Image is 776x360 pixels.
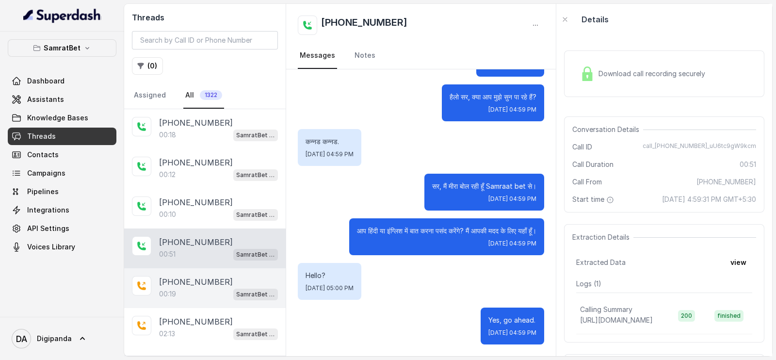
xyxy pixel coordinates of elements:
a: Knowledge Bases [8,109,116,127]
p: Details [582,14,609,25]
span: [DATE] 04:59 PM [488,329,536,337]
a: Pipelines [8,183,116,200]
a: Messages [298,43,337,69]
span: [DATE] 4:59:31 PM GMT+5:30 [662,195,756,204]
a: Integrations [8,201,116,219]
p: [PHONE_NUMBER] [159,316,233,327]
span: call_[PHONE_NUMBER]_uU6tc9gW9kcm [643,142,756,152]
span: Pipelines [27,187,59,196]
p: SamratBet agent [236,329,275,339]
span: [URL][DOMAIN_NAME] [580,316,653,324]
p: हैलो सर, क्या आप मुझे सुन पा रहे हैं? [450,92,536,102]
h2: Threads [132,12,278,23]
p: [PHONE_NUMBER] [159,117,233,129]
span: Start time [572,195,616,204]
span: Integrations [27,205,69,215]
span: API Settings [27,224,69,233]
span: 1322 [200,90,222,100]
p: कन्नड कन्नड. [306,137,354,147]
a: Digipanda [8,325,116,352]
span: Digipanda [37,334,72,344]
p: SamratBet agent [236,210,275,220]
p: SamratBet agent [236,290,275,299]
img: Lock Icon [580,66,595,81]
a: All1322 [183,82,224,109]
a: Assigned [132,82,168,109]
span: Download call recording securely [598,69,709,79]
img: light.svg [23,8,101,23]
p: 00:10 [159,210,176,219]
p: [PHONE_NUMBER] [159,196,233,208]
a: Notes [353,43,377,69]
p: SamratBet [44,42,81,54]
p: Yes, go ahead. [488,315,536,325]
span: Dashboard [27,76,65,86]
nav: Tabs [132,82,278,109]
button: view [725,254,752,271]
p: सर, मैं मीरा बोल रही हूँ Samraat bet से। [432,181,536,191]
span: Call Duration [572,160,614,169]
button: (0) [132,57,163,75]
span: 200 [678,310,695,322]
p: 00:12 [159,170,176,180]
a: API Settings [8,220,116,237]
p: Logs ( 1 ) [576,279,752,289]
p: Calling Summary [580,305,632,314]
span: finished [714,310,744,322]
p: 00:51 [159,249,176,259]
span: Contacts [27,150,59,160]
span: [DATE] 04:59 PM [306,150,354,158]
a: Assistants [8,91,116,108]
text: DA [16,334,27,344]
a: Contacts [8,146,116,164]
p: [PHONE_NUMBER] [159,236,233,248]
span: Knowledge Bases [27,113,88,123]
span: Extraction Details [572,232,633,242]
p: [PHONE_NUMBER] [159,276,233,288]
p: 02:13 [159,329,175,339]
p: SamratBet agent [236,250,275,260]
input: Search by Call ID or Phone Number [132,31,278,49]
span: Extracted Data [576,258,626,267]
span: [DATE] 04:59 PM [488,240,536,247]
button: SamratBet [8,39,116,57]
span: Call From [572,177,602,187]
span: Call ID [572,142,592,152]
h2: [PHONE_NUMBER] [321,16,407,35]
a: Campaigns [8,164,116,182]
a: Threads [8,128,116,145]
span: Voices Library [27,242,75,252]
span: 00:51 [740,160,756,169]
p: [PHONE_NUMBER] [159,157,233,168]
span: [PHONE_NUMBER] [696,177,756,187]
span: [DATE] 04:59 PM [488,106,536,114]
a: Dashboard [8,72,116,90]
span: [DATE] 04:59 PM [488,195,536,203]
span: [DATE] 05:00 PM [306,284,354,292]
p: 00:19 [159,289,176,299]
p: Hello? [306,271,354,280]
nav: Tabs [298,43,544,69]
p: 00:18 [159,130,176,140]
a: Voices Library [8,238,116,256]
span: Threads [27,131,56,141]
span: Conversation Details [572,125,643,134]
span: Assistants [27,95,64,104]
p: आप हिंदी या इंग्लिश में बात करना पसंद करेंगे? मैं आपकी मदद के लिए यहाँ हूँ। [357,226,536,236]
p: SamratBet agent [236,170,275,180]
span: Campaigns [27,168,65,178]
p: SamratBet agent [236,131,275,140]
